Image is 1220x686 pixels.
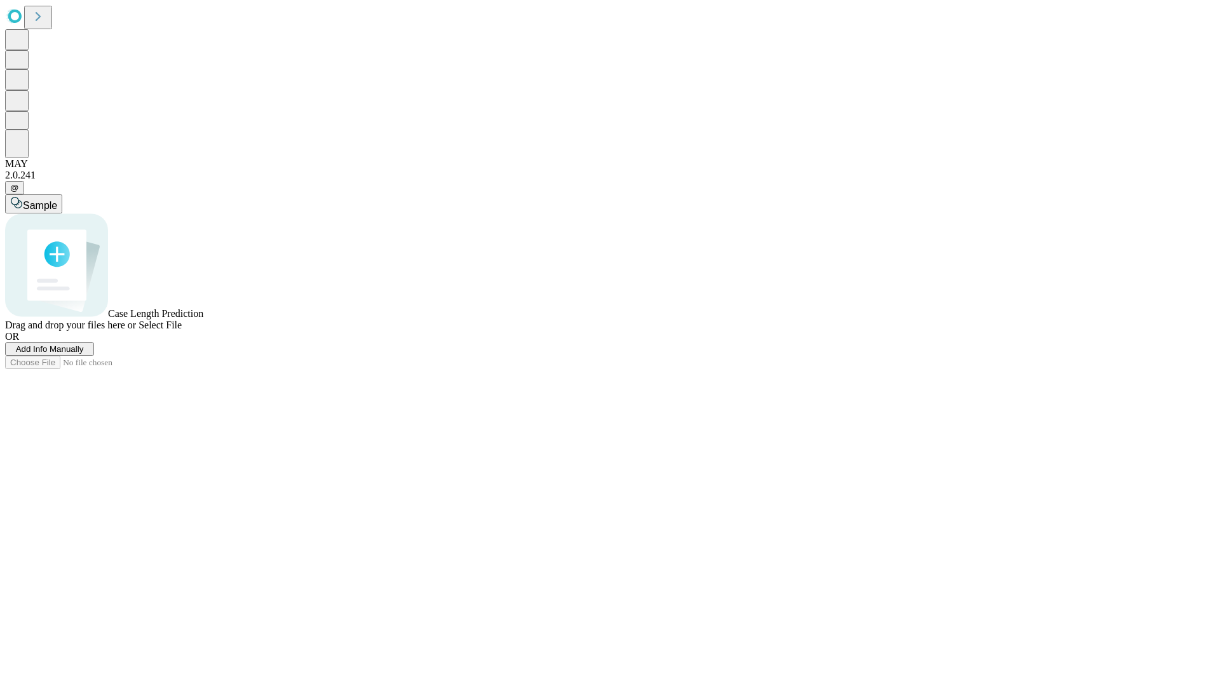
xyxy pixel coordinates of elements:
span: Select File [139,319,182,330]
span: Add Info Manually [16,344,84,354]
span: @ [10,183,19,192]
button: Sample [5,194,62,213]
span: Drag and drop your files here or [5,319,136,330]
button: Add Info Manually [5,342,94,356]
button: @ [5,181,24,194]
span: OR [5,331,19,342]
span: Sample [23,200,57,211]
div: 2.0.241 [5,170,1215,181]
div: MAY [5,158,1215,170]
span: Case Length Prediction [108,308,203,319]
